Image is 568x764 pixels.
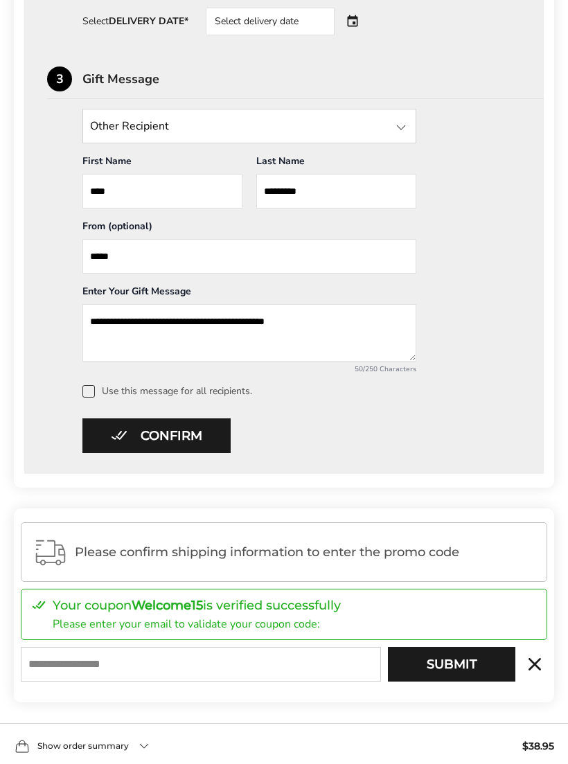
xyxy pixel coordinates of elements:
[82,17,188,26] div: Select
[82,220,416,239] div: From (optional)
[82,304,416,362] textarea: Add a message
[82,285,416,304] div: Enter Your Gift Message
[82,385,521,398] label: Use this message for all recipients.
[82,239,416,274] input: From
[37,742,129,750] span: Show order summary
[256,174,416,208] input: Last Name
[53,619,320,630] p: Please enter your email to validate your coupon code:
[82,418,231,453] button: Confirm button
[522,741,554,751] span: $38.95
[82,364,416,374] div: 50/250 Characters
[109,15,188,28] strong: DELIVERY DATE*
[132,598,203,613] strong: Welcome15
[388,647,515,682] button: Submit
[21,647,381,682] input: E-mail
[53,599,341,612] p: Your coupon is verified successfully
[206,8,335,35] div: Select delivery date
[256,154,416,174] div: Last Name
[75,545,535,559] span: Please confirm shipping information to enter the promo code
[82,73,544,85] div: Gift Message
[47,66,72,91] div: 3
[82,174,242,208] input: First Name
[82,109,416,143] input: State
[82,154,242,174] div: First Name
